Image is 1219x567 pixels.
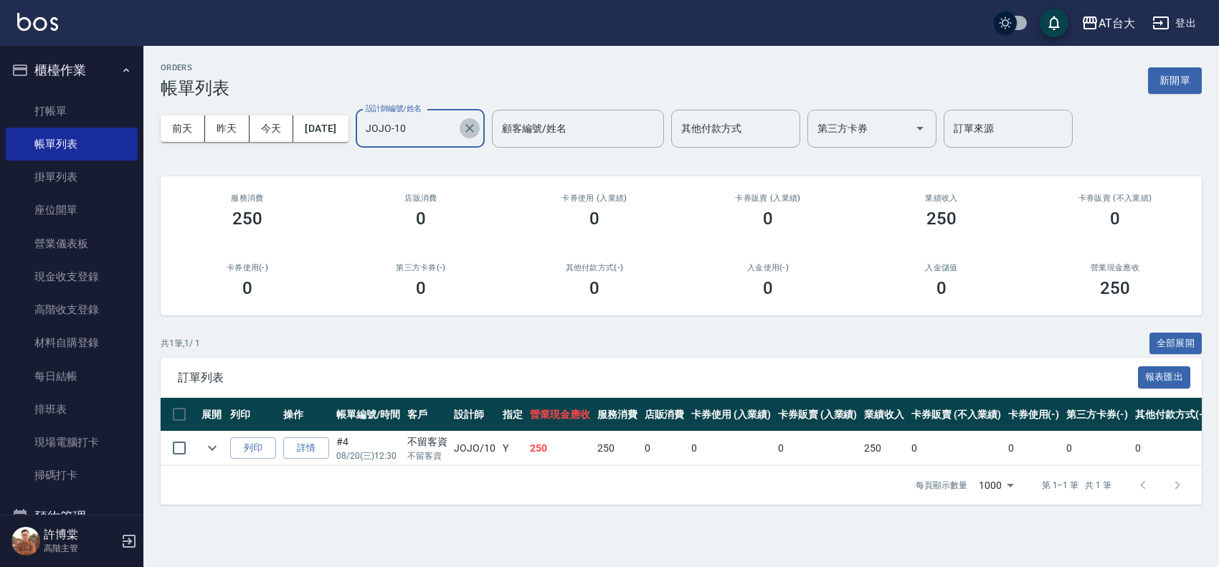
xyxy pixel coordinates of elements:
p: 第 1–1 筆 共 1 筆 [1042,479,1111,492]
button: 昨天 [205,115,250,142]
h3: 0 [1110,209,1120,229]
button: 登出 [1147,10,1202,37]
p: 共 1 筆, 1 / 1 [161,337,200,350]
button: save [1040,9,1068,37]
button: AT台大 [1076,9,1141,38]
th: 卡券販賣 (入業績) [774,398,861,432]
h3: 0 [242,278,252,298]
button: 前天 [161,115,205,142]
h3: 250 [1100,278,1130,298]
th: 列印 [227,398,280,432]
td: #4 [333,432,404,465]
a: 材料自購登錄 [6,326,138,359]
th: 服務消費 [594,398,641,432]
td: 0 [641,432,688,465]
p: 每頁顯示數量 [916,479,967,492]
th: 其他付款方式(-) [1132,398,1210,432]
button: 新開單 [1148,67,1202,94]
h3: 250 [926,209,957,229]
h3: 0 [589,209,599,229]
th: 店販消費 [641,398,688,432]
h5: 許博棠 [44,528,117,542]
a: 每日結帳 [6,360,138,393]
label: 設計師編號/姓名 [366,103,422,114]
button: 今天 [250,115,294,142]
h3: 0 [416,209,426,229]
h2: 其他付款方式(-) [525,263,664,272]
span: 訂單列表 [178,371,1138,385]
h2: 營業現金應收 [1045,263,1185,272]
a: 帳單列表 [6,128,138,161]
div: 1000 [973,466,1019,505]
th: 第三方卡券(-) [1063,398,1132,432]
th: 業績收入 [860,398,908,432]
button: 報表匯出 [1138,366,1191,389]
button: [DATE] [293,115,348,142]
th: 卡券使用 (入業績) [688,398,774,432]
a: 座位開單 [6,194,138,227]
td: 0 [774,432,861,465]
a: 現金收支登錄 [6,260,138,293]
td: 0 [1063,432,1132,465]
td: Y [499,432,526,465]
div: 不留客資 [407,434,447,449]
td: 0 [908,432,1004,465]
th: 營業現金應收 [526,398,594,432]
button: 全部展開 [1149,333,1203,355]
th: 操作 [280,398,333,432]
th: 卡券販賣 (不入業績) [908,398,1004,432]
h3: 250 [232,209,262,229]
h2: 第三方卡券(-) [351,263,490,272]
th: 帳單編號/時間 [333,398,404,432]
a: 新開單 [1148,73,1202,87]
h3: 0 [763,209,773,229]
td: 0 [1005,432,1063,465]
td: JOJO /10 [450,432,499,465]
button: Clear [460,118,480,138]
a: 打帳單 [6,95,138,128]
button: 預約管理 [6,498,138,535]
p: 不留客資 [407,449,447,462]
button: 列印 [230,437,276,459]
button: expand row [201,437,223,459]
h2: 卡券販賣 (不入業績) [1045,194,1185,203]
th: 指定 [499,398,526,432]
h2: 入金儲值 [872,263,1011,272]
p: 08/20 (三) 12:30 [336,449,400,462]
img: Logo [17,13,58,31]
th: 展開 [198,398,227,432]
div: AT台大 [1099,14,1135,32]
button: Open [909,117,931,140]
th: 設計師 [450,398,499,432]
a: 高階收支登錄 [6,293,138,326]
a: 現場電腦打卡 [6,426,138,459]
th: 卡券使用(-) [1005,398,1063,432]
h3: 0 [936,278,947,298]
h3: 服務消費 [178,194,317,203]
a: 排班表 [6,393,138,426]
a: 掃碼打卡 [6,459,138,492]
th: 客戶 [404,398,451,432]
button: 櫃檯作業 [6,52,138,89]
img: Person [11,527,40,556]
h2: 卡券使用 (入業績) [525,194,664,203]
h2: ORDERS [161,63,229,72]
a: 掛單列表 [6,161,138,194]
h2: 業績收入 [872,194,1011,203]
h3: 0 [763,278,773,298]
a: 詳情 [283,437,329,459]
h3: 0 [416,278,426,298]
td: 0 [688,432,774,465]
td: 250 [594,432,641,465]
h2: 卡券使用(-) [178,263,317,272]
td: 0 [1132,432,1210,465]
a: 報表匯出 [1138,370,1191,383]
a: 營業儀表板 [6,227,138,260]
h2: 卡券販賣 (入業績) [698,194,838,203]
td: 250 [860,432,908,465]
p: 高階主管 [44,542,117,555]
h3: 帳單列表 [161,78,229,98]
h2: 入金使用(-) [698,263,838,272]
h2: 店販消費 [351,194,490,203]
h3: 0 [589,278,599,298]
